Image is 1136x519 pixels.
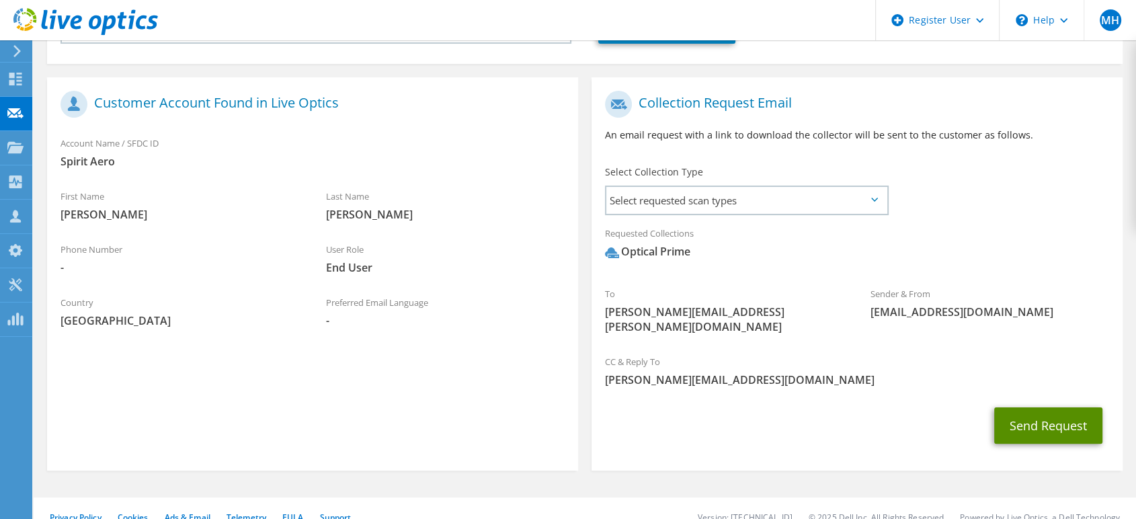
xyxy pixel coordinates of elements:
span: End User [326,260,565,275]
h1: Collection Request Email [605,91,1102,118]
div: Sender & From [857,280,1123,326]
button: Send Request [994,407,1102,444]
span: [PERSON_NAME][EMAIL_ADDRESS][PERSON_NAME][DOMAIN_NAME] [605,305,844,334]
span: [EMAIL_ADDRESS][DOMAIN_NAME] [870,305,1109,319]
div: CC & Reply To [592,348,1123,394]
span: - [60,260,299,275]
div: Optical Prime [605,244,690,259]
span: [GEOGRAPHIC_DATA] [60,313,299,328]
svg: \n [1016,14,1028,26]
div: To [592,280,857,341]
span: MH [1100,9,1121,31]
span: Spirit Aero [60,154,565,169]
div: Account Name / SFDC ID [47,129,578,175]
span: [PERSON_NAME] [326,207,565,222]
p: An email request with a link to download the collector will be sent to the customer as follows. [605,128,1109,143]
div: User Role [313,235,578,282]
label: Select Collection Type [605,165,703,179]
div: First Name [47,182,313,229]
h1: Customer Account Found in Live Optics [60,91,558,118]
div: Requested Collections [592,219,1123,273]
span: Select requested scan types [606,187,887,214]
span: [PERSON_NAME][EMAIL_ADDRESS][DOMAIN_NAME] [605,372,1109,387]
div: Country [47,288,313,335]
div: Last Name [313,182,578,229]
span: - [326,313,565,328]
div: Phone Number [47,235,313,282]
div: Preferred Email Language [313,288,578,335]
span: [PERSON_NAME] [60,207,299,222]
